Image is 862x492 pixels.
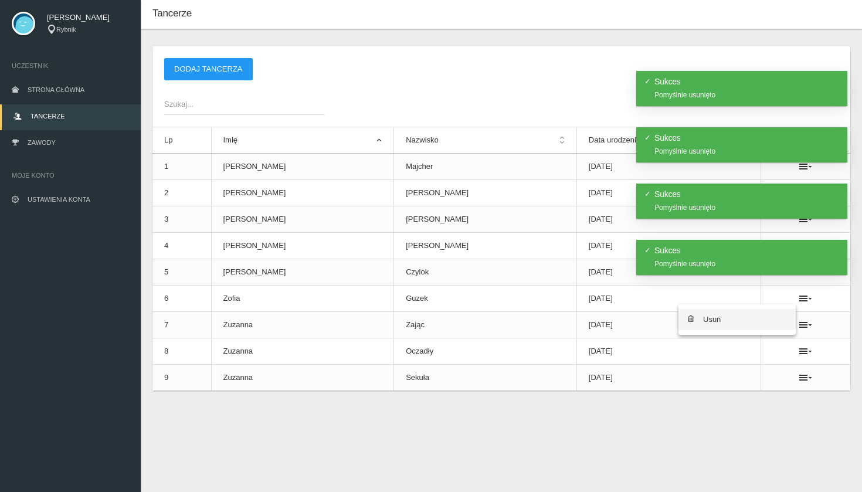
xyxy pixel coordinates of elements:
th: Lp [152,127,211,154]
td: Zuzanna [211,312,394,338]
td: 6 [152,286,211,312]
h4: Sukces [654,134,840,142]
td: [PERSON_NAME] [211,259,394,286]
input: Szukaj... [164,93,324,115]
span: Moje konto [12,169,129,181]
td: 1 [152,154,211,180]
div: Pomyślnie usunięto [654,91,840,99]
th: Data urodzenia [576,127,761,154]
span: Uczestnik [12,60,129,72]
a: Usuń [678,309,796,330]
td: Majcher [394,154,577,180]
td: Guzek [394,286,577,312]
div: Pomyślnie usunięto [654,148,840,155]
td: 2 [152,180,211,206]
td: Zając [394,312,577,338]
td: [PERSON_NAME] [394,233,577,259]
td: Zuzanna [211,338,394,365]
td: Czylok [394,259,577,286]
td: [DATE] [576,233,761,259]
td: [PERSON_NAME] [211,180,394,206]
div: Pomyślnie usunięto [654,260,840,267]
th: Nazwisko [394,127,577,154]
td: [DATE] [576,365,761,391]
td: [DATE] [576,312,761,338]
td: Oczadły [394,338,577,365]
td: Zofia [211,286,394,312]
h4: Sukces [654,190,840,198]
h4: Sukces [654,246,840,255]
td: [PERSON_NAME] [394,206,577,233]
td: [DATE] [576,206,761,233]
td: [DATE] [576,286,761,312]
td: [DATE] [576,338,761,365]
span: Zawody [28,139,56,146]
h4: Sukces [654,77,840,86]
th: Imię [211,127,394,154]
td: Zuzanna [211,365,394,391]
span: [PERSON_NAME] [47,12,129,23]
td: 7 [152,312,211,338]
td: [DATE] [576,154,761,180]
span: Szukaj... [164,99,313,110]
span: Tancerze [30,113,65,120]
div: Rybnik [47,25,129,35]
td: 5 [152,259,211,286]
td: 8 [152,338,211,365]
td: [PERSON_NAME] [211,233,394,259]
div: Pomyślnie usunięto [654,204,840,211]
td: Sekuła [394,365,577,391]
td: [PERSON_NAME] [211,206,394,233]
span: Tancerze [152,8,192,19]
button: Dodaj tancerza [164,58,253,80]
span: Strona główna [28,86,84,93]
span: Ustawienia konta [28,196,90,203]
td: [PERSON_NAME] [394,180,577,206]
td: 4 [152,233,211,259]
td: [DATE] [576,180,761,206]
td: [DATE] [576,259,761,286]
td: 3 [152,206,211,233]
td: 9 [152,365,211,391]
img: svg [12,12,35,35]
td: [PERSON_NAME] [211,154,394,180]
